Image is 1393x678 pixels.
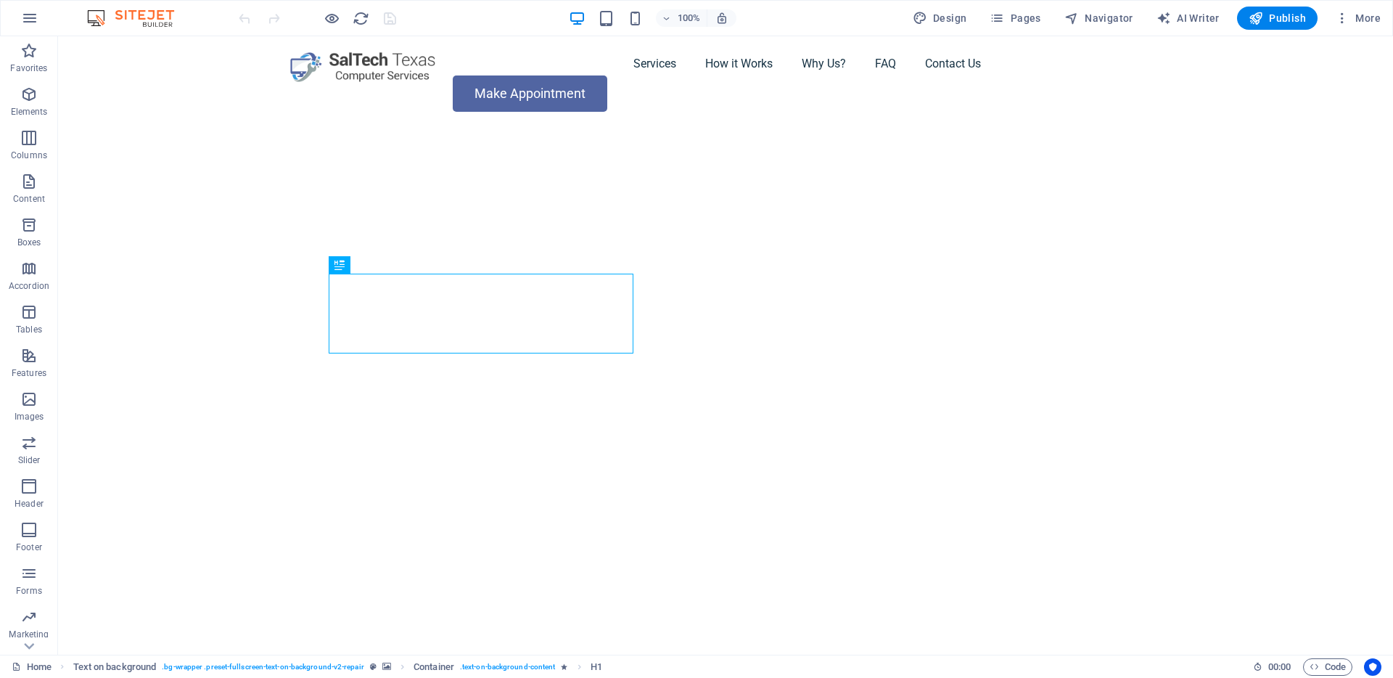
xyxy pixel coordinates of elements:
[1329,7,1386,30] button: More
[715,12,728,25] i: On resize automatically adjust zoom level to fit chosen device.
[16,585,42,597] p: Forms
[656,9,707,27] button: 100%
[11,150,47,161] p: Columns
[678,9,701,27] h6: 100%
[1310,658,1346,676] span: Code
[353,10,369,27] i: Reload page
[1064,11,1133,25] span: Navigator
[9,280,49,292] p: Accordion
[12,367,46,379] p: Features
[17,237,41,248] p: Boxes
[1303,658,1352,676] button: Code
[913,11,967,25] span: Design
[907,7,973,30] button: Design
[323,9,340,27] button: Click here to leave preview mode and continue editing
[1151,7,1225,30] button: AI Writer
[1156,11,1220,25] span: AI Writer
[561,663,567,671] i: Element contains an animation
[15,411,44,422] p: Images
[1059,7,1139,30] button: Navigator
[1237,7,1318,30] button: Publish
[11,106,48,118] p: Elements
[370,663,377,671] i: This element is a customizable preset
[352,9,369,27] button: reload
[1249,11,1306,25] span: Publish
[382,663,391,671] i: This element contains a background
[1335,11,1381,25] span: More
[162,658,363,676] span: . bg-wrapper .preset-fullscreen-text-on-background-v2-repair
[12,658,52,676] a: Click to cancel selection. Double-click to open Pages
[1364,658,1381,676] button: Usercentrics
[1253,658,1291,676] h6: Session time
[16,542,42,553] p: Footer
[15,498,44,510] p: Header
[1268,658,1291,676] span: 00 00
[73,658,157,676] span: Click to select. Double-click to edit
[1278,661,1281,672] span: :
[591,658,602,676] span: Click to select. Double-click to edit
[984,7,1046,30] button: Pages
[73,658,602,676] nav: breadcrumb
[18,454,41,466] p: Slider
[414,658,454,676] span: Click to select. Double-click to edit
[907,7,973,30] div: Design (Ctrl+Alt+Y)
[460,658,556,676] span: . text-on-background-content
[10,62,47,74] p: Favorites
[83,9,192,27] img: Editor Logo
[13,193,45,205] p: Content
[9,629,49,640] p: Marketing
[16,324,42,335] p: Tables
[990,11,1040,25] span: Pages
